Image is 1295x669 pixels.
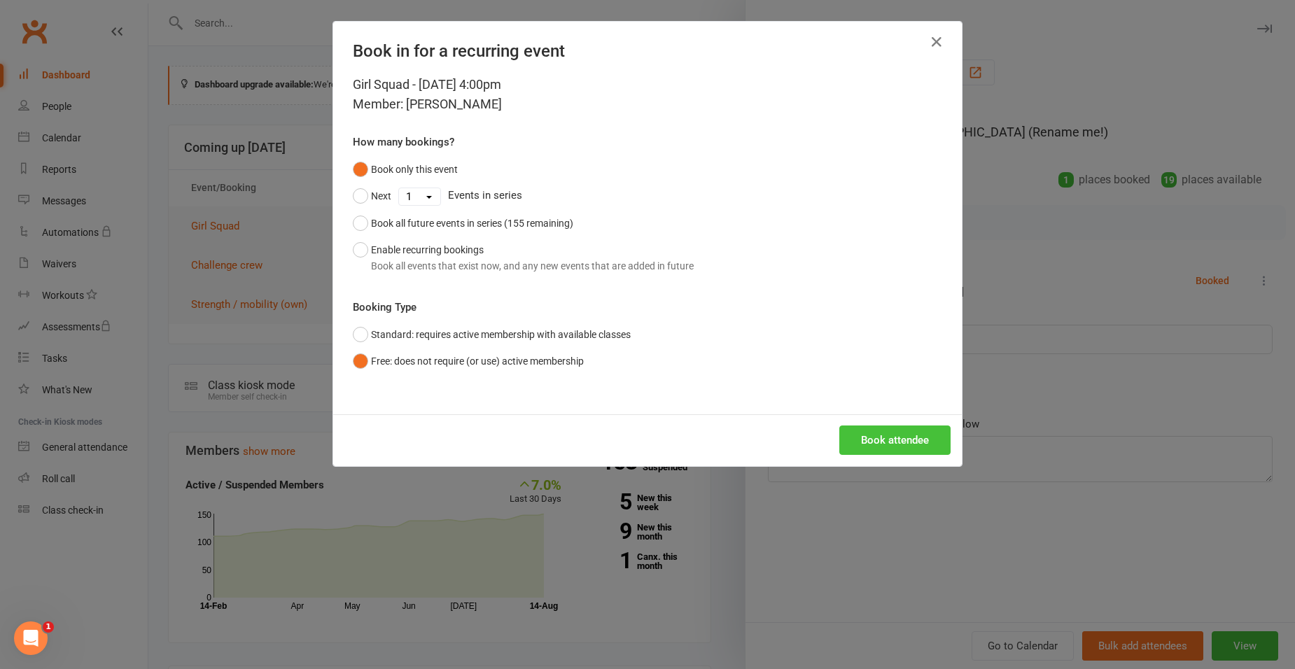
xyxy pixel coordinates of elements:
[14,621,48,655] iframe: Intercom live chat
[371,258,694,274] div: Book all events that exist now, and any new events that are added in future
[353,210,573,237] button: Book all future events in series (155 remaining)
[353,237,694,279] button: Enable recurring bookingsBook all events that exist now, and any new events that are added in future
[353,134,454,150] label: How many bookings?
[43,621,54,633] span: 1
[353,321,631,348] button: Standard: requires active membership with available classes
[353,299,416,316] label: Booking Type
[353,75,942,114] div: Girl Squad - [DATE] 4:00pm Member: [PERSON_NAME]
[925,31,948,53] button: Close
[353,41,942,61] h4: Book in for a recurring event
[353,156,458,183] button: Book only this event
[353,348,584,374] button: Free: does not require (or use) active membership
[839,425,951,455] button: Book attendee
[371,216,573,231] div: Book all future events in series (155 remaining)
[353,183,391,209] button: Next
[353,183,942,209] div: Events in series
